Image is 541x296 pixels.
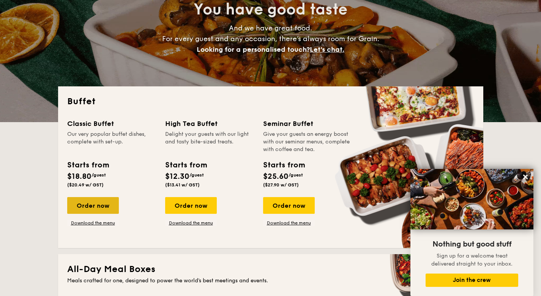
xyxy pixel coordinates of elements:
[165,159,207,171] div: Starts from
[165,182,200,188] span: ($13.41 w/ GST)
[67,159,109,171] div: Starts from
[432,240,511,249] span: Nothing but good stuff
[165,220,217,226] a: Download the menu
[67,182,104,188] span: ($20.49 w/ GST)
[197,45,310,54] span: Looking for a personalised touch?
[67,95,474,108] h2: Buffet
[67,172,91,181] span: $18.80
[162,24,379,54] span: And we have great food. For every guest and any occasion, there’s always room for Grain.
[263,197,315,214] div: Order now
[67,197,119,214] div: Order now
[189,172,204,178] span: /guest
[165,118,254,129] div: High Tea Buffet
[263,118,352,129] div: Seminar Buffet
[165,130,254,153] div: Delight your guests with our light and tasty bite-sized treats.
[67,130,156,153] div: Our very popular buffet dishes, complete with set-up.
[519,171,532,183] button: Close
[194,0,347,19] span: You have good taste
[289,172,303,178] span: /guest
[67,220,119,226] a: Download the menu
[91,172,106,178] span: /guest
[431,253,513,267] span: Sign up for a welcome treat delivered straight to your inbox.
[67,263,474,275] h2: All-Day Meal Boxes
[410,169,533,229] img: DSC07876-Edit02-Large.jpeg
[67,118,156,129] div: Classic Buffet
[165,172,189,181] span: $12.30
[310,45,344,54] span: Let's chat.
[426,274,518,287] button: Join the crew
[67,277,474,285] div: Meals crafted for one, designed to power the world's best meetings and events.
[263,159,304,171] div: Starts from
[263,182,299,188] span: ($27.90 w/ GST)
[263,172,289,181] span: $25.60
[165,197,217,214] div: Order now
[263,220,315,226] a: Download the menu
[263,130,352,153] div: Give your guests an energy boost with our seminar menus, complete with coffee and tea.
